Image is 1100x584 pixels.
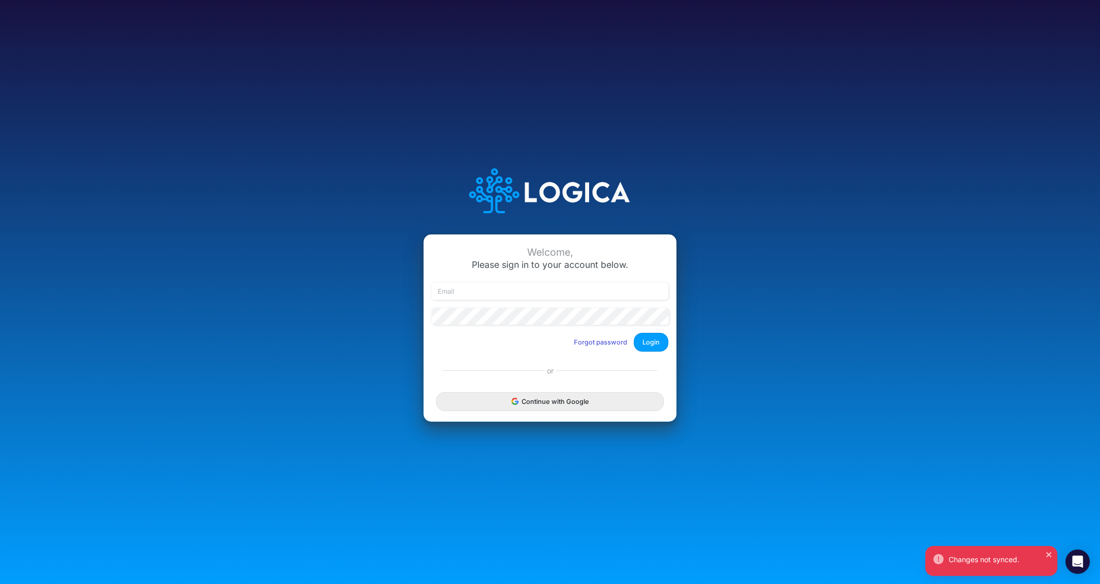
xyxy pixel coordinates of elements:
div: Changes not synced. [949,554,1049,565]
span: Please sign in to your account below. [472,259,628,270]
button: close [1046,548,1053,559]
button: Forgot password [567,334,634,351]
div: Welcome, [432,247,668,258]
div: Open Intercom Messenger [1065,549,1090,574]
button: Continue with Google [436,392,664,411]
input: Email [432,283,668,300]
button: Login [634,333,668,352]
